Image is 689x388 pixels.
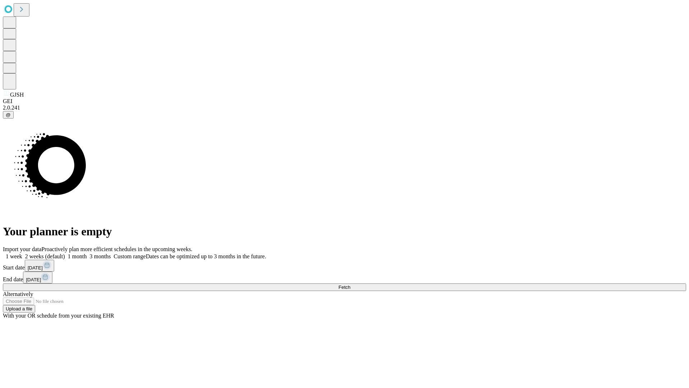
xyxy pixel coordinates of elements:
button: [DATE] [25,260,54,272]
button: [DATE] [23,272,52,283]
div: End date [3,272,686,283]
button: Fetch [3,283,686,291]
button: Upload a file [3,305,35,313]
span: [DATE] [28,265,43,271]
span: Custom range [114,253,146,259]
span: With your OR schedule from your existing EHR [3,313,114,319]
span: 3 months [90,253,111,259]
h1: Your planner is empty [3,225,686,238]
span: Alternatively [3,291,33,297]
span: Dates can be optimized up to 3 months in the future. [146,253,266,259]
div: 2.0.241 [3,105,686,111]
div: Start date [3,260,686,272]
span: Fetch [338,285,350,290]
span: [DATE] [26,277,41,282]
span: Proactively plan more efficient schedules in the upcoming weeks. [42,246,192,252]
span: GJSH [10,92,24,98]
span: @ [6,112,11,117]
span: 1 week [6,253,22,259]
span: 2 weeks (default) [25,253,65,259]
span: 1 month [68,253,87,259]
span: Import your data [3,246,42,252]
div: GEI [3,98,686,105]
button: @ [3,111,14,119]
